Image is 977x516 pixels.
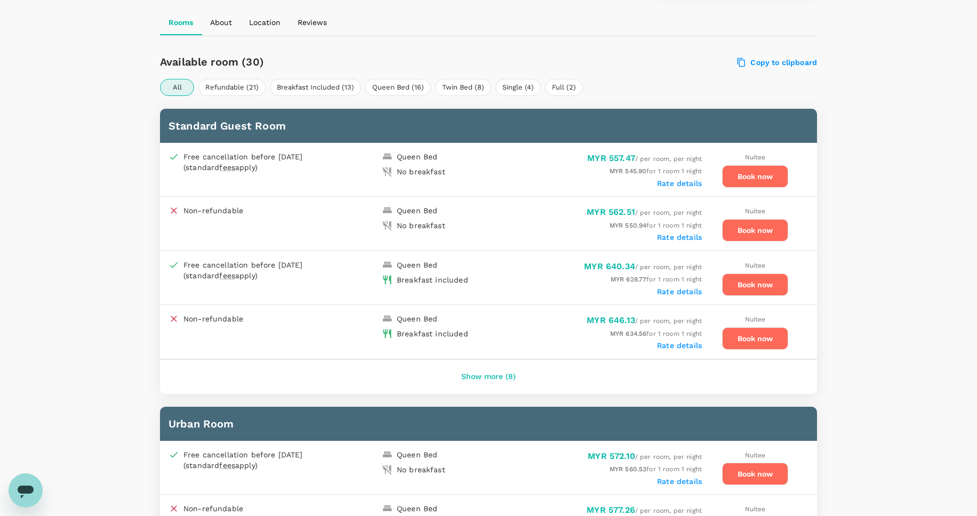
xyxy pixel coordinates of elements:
[610,167,702,175] span: for 1 room 1 night
[587,507,702,514] span: / per room, per night
[397,166,445,177] div: No breakfast
[397,313,437,324] div: Queen Bed
[610,167,647,175] span: MYR 545.90
[745,154,766,161] span: Nuitee
[611,276,647,283] span: MYR 628.77
[722,327,788,350] button: Book now
[745,451,766,459] span: Nuitee
[382,449,393,460] img: king-bed-icon
[722,463,788,485] button: Book now
[588,451,635,461] span: MYR 572.10
[657,233,702,241] label: Rate details
[657,287,702,296] label: Rate details
[397,151,437,162] div: Queen Bed
[722,219,788,241] button: Book now
[183,503,243,514] p: Non-refundable
[745,207,766,215] span: Nuitee
[270,79,361,96] button: Breakfast Included (13)
[183,205,243,216] p: Non-refundable
[397,205,437,216] div: Queen Bed
[397,328,468,339] div: Breakfast included
[610,222,647,229] span: MYR 550.94
[382,313,393,324] img: king-bed-icon
[397,220,445,231] div: No breakfast
[298,17,327,28] p: Reviews
[382,151,393,162] img: king-bed-icon
[435,79,491,96] button: Twin Bed (8)
[610,222,702,229] span: for 1 room 1 night
[495,79,541,96] button: Single (4)
[397,275,468,285] div: Breakfast included
[382,503,393,514] img: king-bed-icon
[446,364,531,390] button: Show more (8)
[183,260,327,281] div: Free cancellation before [DATE] (standard apply)
[219,271,235,280] span: fees
[584,263,702,271] span: / per room, per night
[657,477,702,486] label: Rate details
[210,17,232,28] p: About
[382,260,393,270] img: king-bed-icon
[587,315,635,325] span: MYR 646.13
[169,117,808,134] h6: Standard Guest Room
[657,179,702,188] label: Rate details
[610,330,647,337] span: MYR 634.56
[9,473,43,507] iframe: Button to launch messaging window
[183,313,243,324] p: Non-refundable
[160,53,541,70] h6: Available room (30)
[588,453,702,461] span: / per room, per night
[587,207,635,217] span: MYR 562.51
[587,153,635,163] span: MYR 557.47
[198,79,266,96] button: Refundable (21)
[397,260,437,270] div: Queen Bed
[587,209,702,216] span: / per room, per night
[745,316,766,323] span: Nuitee
[738,58,817,67] label: Copy to clipboard
[219,461,235,470] span: fees
[587,505,635,515] span: MYR 577.26
[249,17,281,28] p: Location
[610,465,702,473] span: for 1 room 1 night
[745,262,766,269] span: Nuitee
[183,449,327,471] div: Free cancellation before [DATE] (standard apply)
[160,79,194,96] button: All
[219,163,235,172] span: fees
[183,151,327,173] div: Free cancellation before [DATE] (standard apply)
[657,341,702,350] label: Rate details
[584,261,635,271] span: MYR 640.34
[587,155,702,163] span: / per room, per night
[365,79,431,96] button: Queen Bed (16)
[397,464,445,475] div: No breakfast
[169,415,808,432] h6: Urban Room
[610,465,647,473] span: MYR 560.53
[545,79,583,96] button: Full (2)
[610,330,702,337] span: for 1 room 1 night
[745,505,766,513] span: Nuitee
[382,205,393,216] img: king-bed-icon
[722,273,788,296] button: Book now
[611,276,702,283] span: for 1 room 1 night
[587,317,702,325] span: / per room, per night
[397,503,437,514] div: Queen Bed
[397,449,437,460] div: Queen Bed
[722,165,788,188] button: Book now
[169,17,193,28] p: Rooms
